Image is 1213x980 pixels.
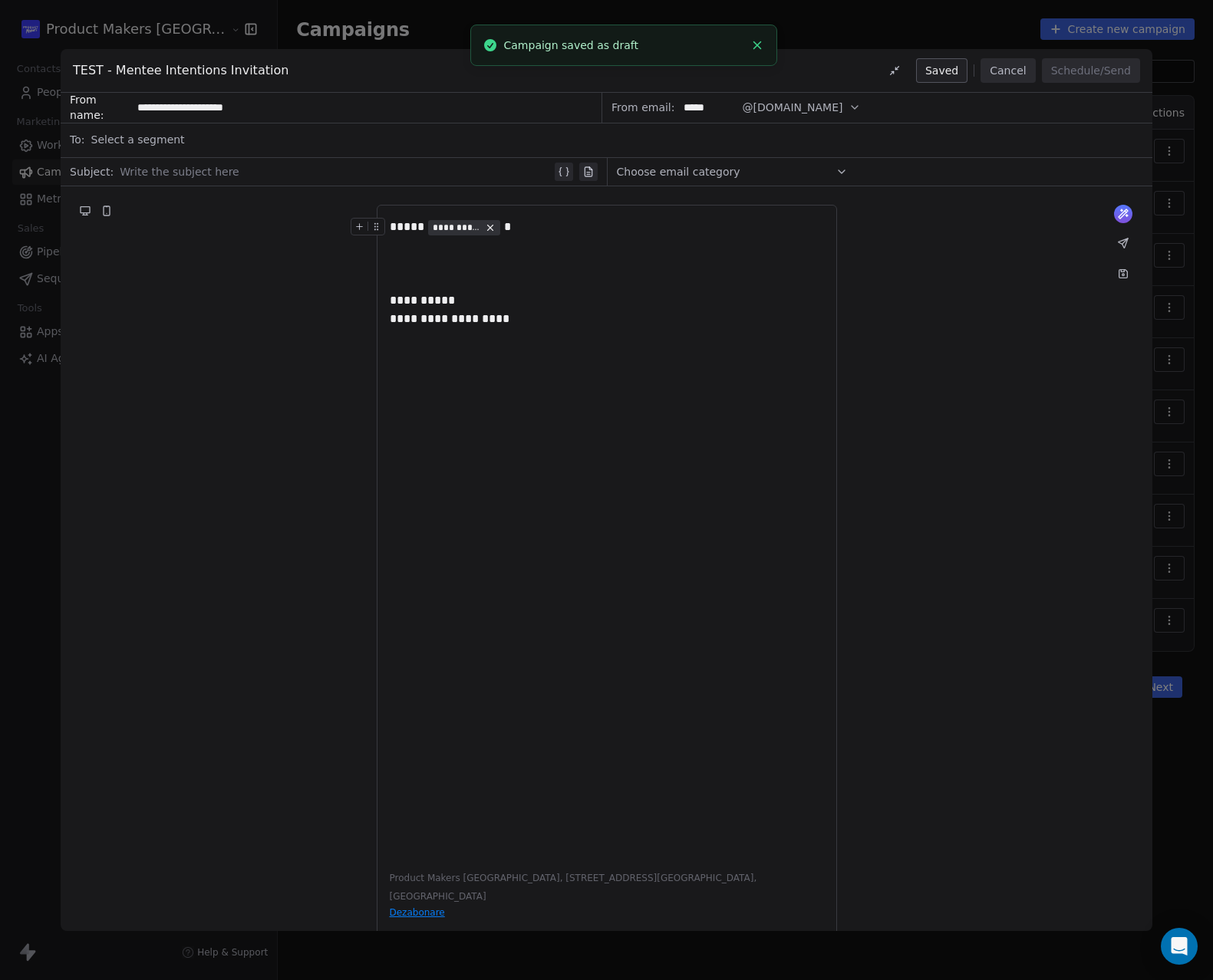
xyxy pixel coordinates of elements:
[916,58,967,83] button: Saved
[742,100,842,116] span: @[DOMAIN_NAME]
[504,38,744,54] div: Campaign saved as draft
[1161,928,1198,965] div: Open Intercom Messenger
[617,164,740,179] span: Choose email category
[70,132,84,147] span: To:
[981,58,1035,83] button: Cancel
[70,164,114,184] span: Subject:
[73,61,288,80] span: TEST - Mentee Intentions Invitation
[747,35,767,55] button: Close toast
[1042,58,1140,83] button: Schedule/Send
[611,100,674,115] span: From email:
[91,132,185,147] span: Select a segment
[70,92,131,123] span: From name:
